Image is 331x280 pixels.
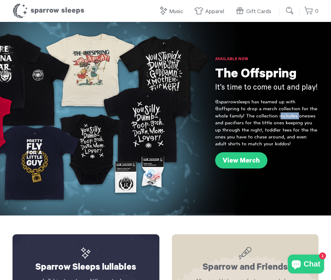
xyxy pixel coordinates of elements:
[286,255,326,275] inbox-online-store-chat: Shopify online store chat
[284,4,296,17] input: Submit
[25,247,147,274] h2: Sparrow Sleeps lullabies
[158,5,186,18] a: Music
[215,152,267,169] a: View Merch
[215,56,318,63] h6: Available Now
[304,5,318,18] a: 0
[215,98,318,148] p: @sparrowsleeps has teamed up with @offspring to drop a merch collection for the whole family! The...
[184,247,306,274] h2: Sparrow and Friends
[235,5,274,18] a: Gift Cards
[194,5,227,18] a: Apparel
[215,83,318,94] h3: It's time to come out and play!
[215,67,318,83] h1: The Offspring
[13,3,85,19] h1: Sparrow Sleeps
